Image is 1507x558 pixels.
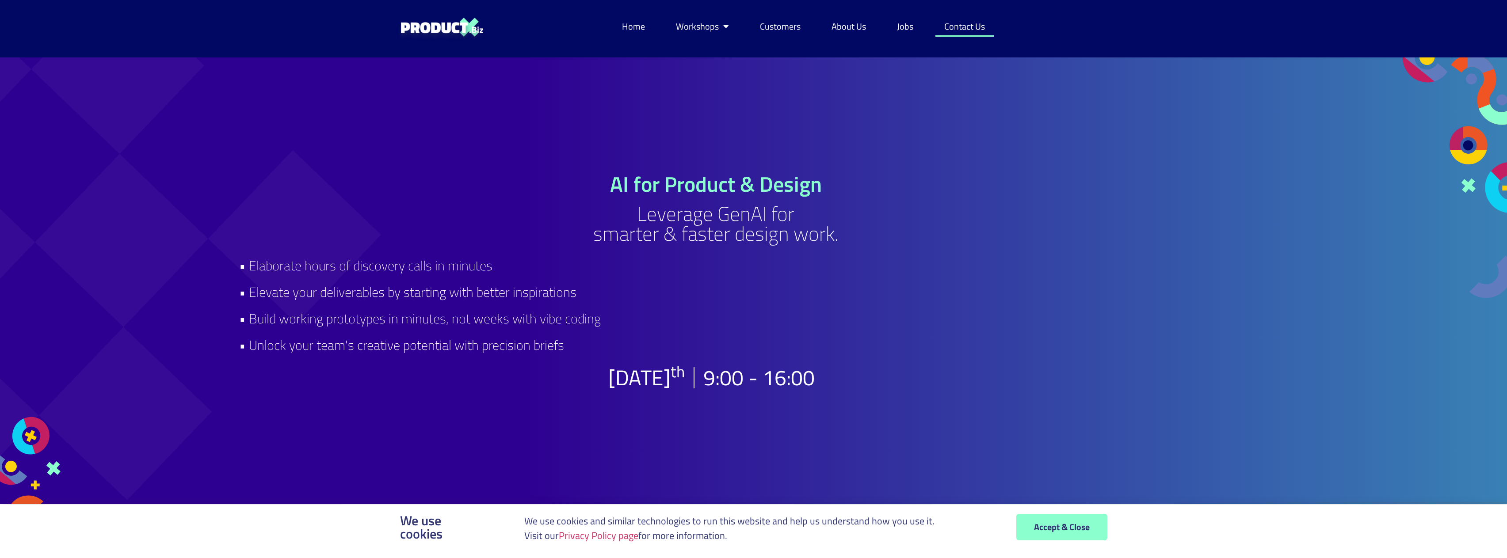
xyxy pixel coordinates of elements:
sup: th [671,359,685,383]
p: We use cookies [400,514,443,540]
nav: Menu [613,16,994,37]
h2: • Elaborate hours of discovery calls in minutes • Elevate your deliverables by starting with bett... [239,252,1192,358]
a: Workshops [667,16,738,37]
p: [DATE] [608,367,685,388]
h1: AI for Product & Design [239,174,1192,195]
h2: 9:00 - 16:00 [703,367,815,388]
a: Home [613,16,654,37]
h2: Leverage GenAI for smarter & faster design work. [239,204,1192,243]
span: Accept & Close [1034,523,1090,531]
a: About Us [823,16,875,37]
a: Customers [751,16,809,37]
a: Privacy Policy page [559,528,638,543]
p: We use cookies and similar technologies to run this website and help us understand how you use it... [524,514,935,543]
a: Jobs [888,16,922,37]
a: Contact Us [935,16,994,37]
a: Accept & Close [1016,514,1107,540]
